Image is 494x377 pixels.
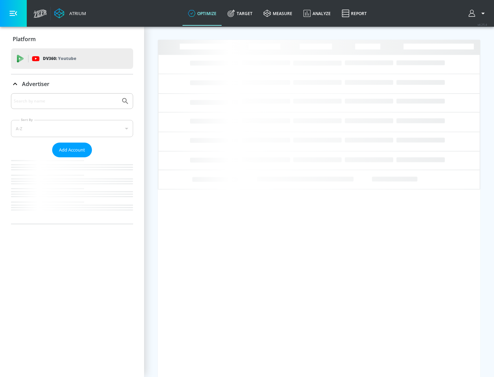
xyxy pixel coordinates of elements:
p: Advertiser [22,80,49,88]
div: Atrium [67,10,86,16]
span: v 4.25.4 [478,23,487,26]
div: Advertiser [11,93,133,224]
div: Advertiser [11,74,133,94]
span: Add Account [59,146,85,154]
a: Analyze [298,1,336,26]
a: Target [222,1,258,26]
label: Sort By [20,118,34,122]
input: Search by name [14,97,118,106]
nav: list of Advertiser [11,157,133,224]
p: Youtube [58,55,76,62]
button: Add Account [52,143,92,157]
a: measure [258,1,298,26]
div: Platform [11,29,133,49]
p: Platform [13,35,36,43]
div: A-Z [11,120,133,137]
a: optimize [183,1,222,26]
p: DV360: [43,55,76,62]
div: DV360: Youtube [11,48,133,69]
a: Report [336,1,372,26]
a: Atrium [54,8,86,19]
